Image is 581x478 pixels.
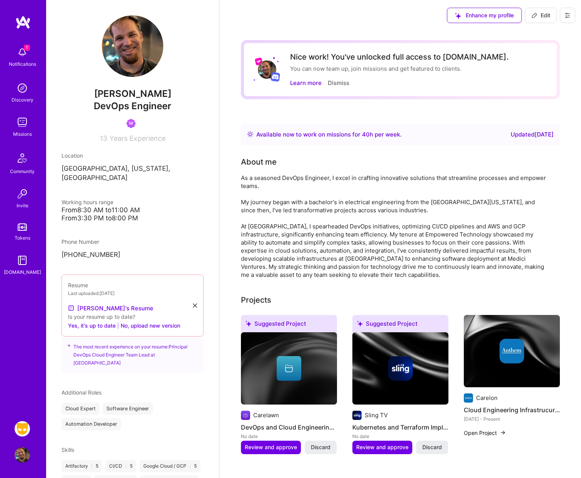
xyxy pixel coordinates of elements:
span: Phone Number [61,238,99,245]
a: User Avatar [13,447,32,463]
button: Yes, it's up to date [68,321,116,330]
div: Suggested Project [352,315,448,335]
span: Discard [311,443,330,451]
span: | [125,463,127,469]
div: Discovery [12,96,33,104]
div: Notifications [9,60,36,68]
img: Availability [247,131,253,137]
div: [DATE] - Present [464,415,560,423]
img: Resume [68,305,74,311]
button: Discard [416,441,448,454]
button: Review and approve [352,441,412,454]
div: Automation Developer [61,418,121,430]
img: teamwork [15,115,30,130]
div: From 3:30 PM to 8:00 PM [61,214,204,222]
span: | [189,463,191,469]
img: Company logo [352,411,362,420]
span: Working hours range [61,199,113,205]
img: Lyft logo [255,57,263,65]
div: Last uploaded: [DATE] [68,289,197,297]
span: | [117,321,119,330]
p: [GEOGRAPHIC_DATA], [US_STATE], [GEOGRAPHIC_DATA] [61,164,204,183]
div: You can now team up, join missions and get featured to clients. [290,65,509,73]
span: DevOps Engineer [94,100,171,112]
img: Company logo [241,411,250,420]
a: [PERSON_NAME]'s Resume [68,303,153,313]
div: Invite [17,202,28,210]
span: [PERSON_NAME] [61,88,204,100]
button: Review and approve [241,441,301,454]
div: No date [352,432,448,440]
button: Enhance my profile [447,8,522,23]
div: Carelon [476,394,498,402]
div: Sling TV [365,411,388,419]
img: Invite [15,186,30,202]
div: CI/CD 5 [105,460,136,472]
div: [DOMAIN_NAME] [4,268,41,276]
i: icon SuggestedTeams [246,321,251,326]
img: Been on Mission [126,119,136,128]
i: icon SuggestedTeams [455,13,461,19]
div: Missions [13,130,32,138]
span: 40 [362,131,370,138]
button: Learn more [290,79,322,87]
span: Review and approve [356,443,408,451]
button: Edit [525,8,557,23]
img: User Avatar [15,447,30,463]
div: Software Engineer [103,403,153,415]
button: No, upload new version [121,321,180,330]
div: Updated [DATE] [511,130,554,139]
h4: Kubernetes and Terraform Implementation [352,422,448,432]
div: Cloud Expert [61,403,100,415]
img: Company logo [464,393,473,403]
i: icon Close [193,303,197,308]
span: Review and approve [245,443,297,451]
img: Discord logo [271,72,280,82]
span: Skills [61,446,74,453]
div: Nice work! You've unlocked full access to [DOMAIN_NAME]. [290,52,509,62]
img: cover [241,332,337,405]
div: As a seasoned DevOps Engineer, I excel in crafting innovative solutions that streamline processes... [241,174,548,279]
img: arrow-right [500,430,506,436]
button: Dismiss [328,79,349,87]
img: User Avatar [102,15,163,77]
div: About me [241,156,277,168]
div: Is your resume up to date? [68,313,197,321]
span: Discard [422,443,442,451]
a: Grindr: Mobile + BE + Cloud [13,421,32,436]
div: Artifactory 5 [61,460,102,472]
i: icon SuggestedTeams [357,321,363,326]
img: cover [352,332,448,405]
span: Edit [531,12,550,19]
img: discovery [15,80,30,96]
h4: DevOps and Cloud Engineering Leadership [241,422,337,432]
div: Google Cloud / GCP 5 [139,460,201,472]
div: Carelawn [253,411,279,419]
img: cover [464,315,560,387]
div: Location [61,152,204,160]
div: Community [10,167,35,175]
div: Available now to work on missions for h per week . [256,130,402,139]
div: Suggested Project [241,315,337,335]
img: Community [13,149,32,167]
img: tokens [18,223,27,231]
span: Years Experience [110,134,166,142]
img: logo [15,15,31,29]
img: guide book [15,253,30,268]
img: Company logo [500,339,524,363]
div: From 8:30 AM to 11:00 AM [61,206,204,214]
div: No date [241,432,337,440]
img: User Avatar [258,60,276,79]
img: Grindr: Mobile + BE + Cloud [15,421,30,436]
div: Tokens [15,234,30,242]
div: Projects [241,294,271,306]
span: | [91,463,93,469]
button: Open Project [464,429,506,437]
span: Enhance my profile [455,12,514,19]
span: 13 [100,134,107,142]
span: Additional Roles [61,389,101,396]
p: [PHONE_NUMBER] [61,250,204,260]
span: 1 [24,45,30,51]
i: icon SuggestedTeams [68,343,70,348]
div: The most recent experience on your resume: Principal DevOps Cloud Engineer Team Lead at [GEOGRAPH... [61,332,204,373]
